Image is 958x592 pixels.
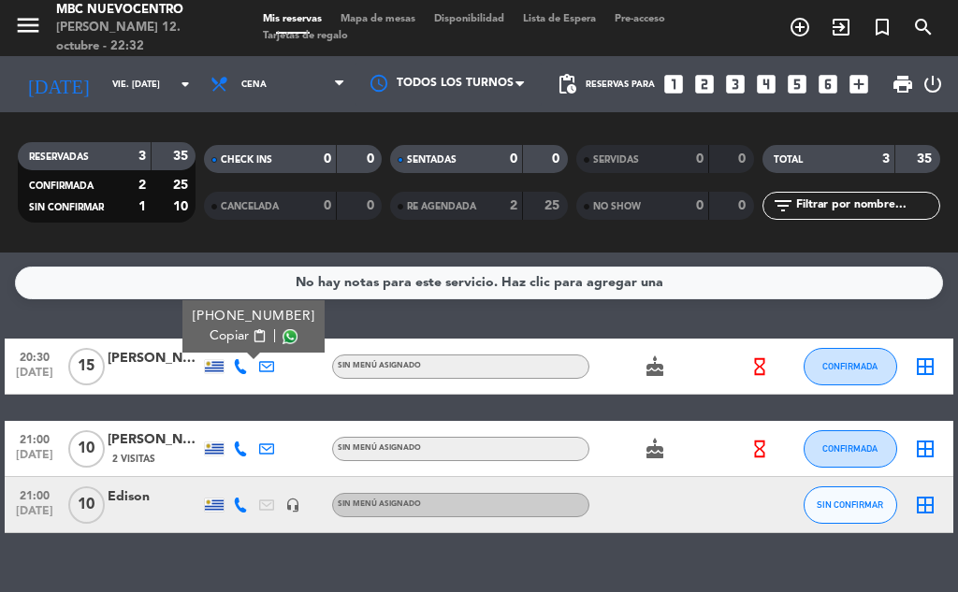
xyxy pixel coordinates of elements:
strong: 0 [367,152,378,166]
span: 15 [68,348,105,385]
strong: 0 [738,152,749,166]
i: border_all [914,438,936,460]
span: Cena [241,79,267,90]
span: Sin menú asignado [338,444,421,452]
i: arrow_drop_down [174,73,196,95]
i: search [912,16,935,38]
span: SERVIDAS [593,155,639,165]
span: Disponibilidad [425,14,514,24]
span: Copiar [210,326,249,346]
i: looks_one [661,72,686,96]
i: looks_4 [754,72,778,96]
div: [PERSON_NAME] 12. octubre - 22:32 [56,19,225,55]
span: Sin menú asignado [338,500,421,508]
button: CONFIRMADA [804,430,897,468]
span: Lista de Espera [514,14,605,24]
div: Edison [108,486,201,508]
span: SIN CONFIRMAR [817,499,883,510]
strong: 0 [324,199,331,212]
span: RE AGENDADA [407,202,476,211]
i: filter_list [772,195,794,217]
span: [DATE] [11,449,58,470]
strong: 25 [544,199,563,212]
strong: 0 [510,152,517,166]
div: LOG OUT [922,56,944,112]
strong: 2 [510,199,517,212]
span: NO SHOW [593,202,641,211]
span: Pre-acceso [605,14,675,24]
i: looks_6 [816,72,840,96]
span: SIN CONFIRMAR [29,203,104,212]
i: add_circle_outline [789,16,811,38]
i: menu [14,11,42,39]
span: CHECK INS [221,155,272,165]
span: [DATE] [11,367,58,388]
span: 10 [68,486,105,524]
strong: 0 [367,199,378,212]
span: [DATE] [11,505,58,527]
button: SIN CONFIRMAR [804,486,897,524]
span: Reservas para [586,79,655,90]
div: No hay notas para este servicio. Haz clic para agregar una [296,272,663,294]
i: turned_in_not [871,16,893,38]
strong: 3 [882,152,890,166]
span: CANCELADA [221,202,279,211]
button: Copiarcontent_paste [210,326,267,346]
span: | [273,326,277,346]
span: 20:30 [11,345,58,367]
i: cake [644,355,666,378]
i: exit_to_app [830,16,852,38]
strong: 0 [738,199,749,212]
strong: 0 [696,199,704,212]
i: border_all [914,494,936,516]
span: Tarjetas de regalo [254,31,357,41]
span: print [892,73,914,95]
i: cake [644,438,666,460]
span: RESERVADAS [29,152,89,162]
strong: 10 [173,200,192,213]
strong: 0 [552,152,563,166]
span: 2 Visitas [112,452,155,467]
strong: 25 [173,179,192,192]
i: power_settings_new [922,73,944,95]
div: MBC Nuevocentro [56,1,225,20]
strong: 35 [173,150,192,163]
i: looks_3 [723,72,748,96]
strong: 35 [917,152,936,166]
div: [PERSON_NAME] [108,348,201,369]
strong: 2 [138,179,146,192]
i: [DATE] [14,65,103,103]
span: 21:00 [11,484,58,505]
i: add_box [847,72,871,96]
i: hourglass_empty [749,439,770,459]
span: content_paste [253,329,267,343]
button: CONFIRMADA [804,348,897,385]
strong: 0 [696,152,704,166]
strong: 3 [138,150,146,163]
span: Sin menú asignado [338,362,421,369]
span: Mapa de mesas [331,14,425,24]
span: CONFIRMADA [822,443,878,454]
div: [PHONE_NUMBER] [193,307,315,326]
strong: 0 [324,152,331,166]
button: menu [14,11,42,46]
span: Mis reservas [254,14,331,24]
i: border_all [914,355,936,378]
div: [PERSON_NAME] [108,429,201,451]
span: SENTADAS [407,155,457,165]
strong: 1 [138,200,146,213]
span: 10 [68,430,105,468]
i: hourglass_empty [749,356,770,377]
span: CONFIRMADA [822,361,878,371]
i: looks_5 [785,72,809,96]
i: looks_two [692,72,717,96]
i: headset_mic [285,498,300,513]
span: pending_actions [556,73,578,95]
input: Filtrar por nombre... [794,195,939,216]
span: 21:00 [11,427,58,449]
span: TOTAL [774,155,803,165]
span: CONFIRMADA [29,181,94,191]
